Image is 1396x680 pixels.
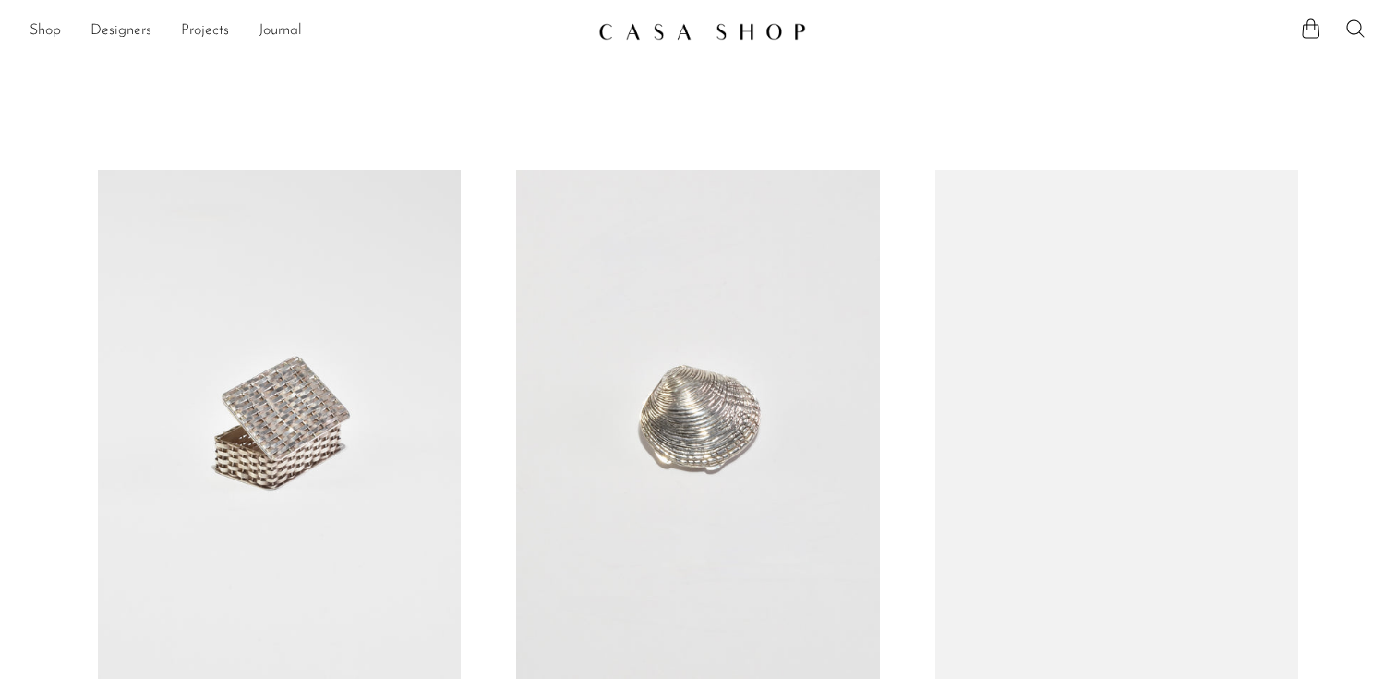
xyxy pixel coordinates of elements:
[181,19,229,43] a: Projects
[90,19,151,43] a: Designers
[30,16,584,47] ul: NEW HEADER MENU
[30,16,584,47] nav: Desktop navigation
[30,19,61,43] a: Shop
[259,19,302,43] a: Journal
